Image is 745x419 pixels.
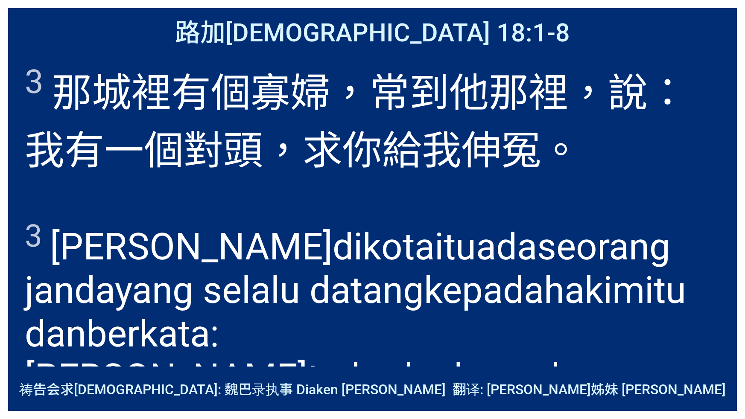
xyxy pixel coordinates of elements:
[25,225,686,399] wg1722: kota
[25,70,687,174] wg4172: 裡
[175,12,570,49] span: 路加[DEMOGRAPHIC_DATA] 18:1-8
[25,225,686,399] wg1161: di
[25,70,687,174] wg2258: 個寡婦
[25,268,686,399] wg846: itu dan
[25,70,687,174] wg5503: ，常到
[25,62,44,101] sup: 3
[25,61,720,176] span: 那
[25,218,720,399] span: [PERSON_NAME]
[25,225,686,399] wg1510: seorang janda
[454,355,600,399] wg575: lawanku
[462,128,581,174] wg3165: 伸冤
[25,70,687,174] wg1722: 有
[263,128,581,174] wg476: ，求你給我
[25,268,686,399] wg2064: kepada
[25,312,600,399] wg3004: : [PERSON_NAME]
[590,355,600,399] wg3450: .
[25,268,686,399] wg5503: yang selalu datang
[25,70,687,174] wg1565: 城
[25,225,686,399] wg4172: itu
[64,128,581,174] wg3450: 有一個對頭
[541,128,581,174] wg1556: 。
[25,312,600,399] wg2532: berkata
[25,218,42,254] sup: 3
[19,378,726,399] span: 祷告会求[DEMOGRAPHIC_DATA]: 魏巴录执事 Diaken [PERSON_NAME] 翻译: [PERSON_NAME]姊妹 [PERSON_NAME]
[25,225,686,399] wg1565: ada
[25,268,686,399] wg4314: hakim
[307,355,600,399] wg3165: terhadap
